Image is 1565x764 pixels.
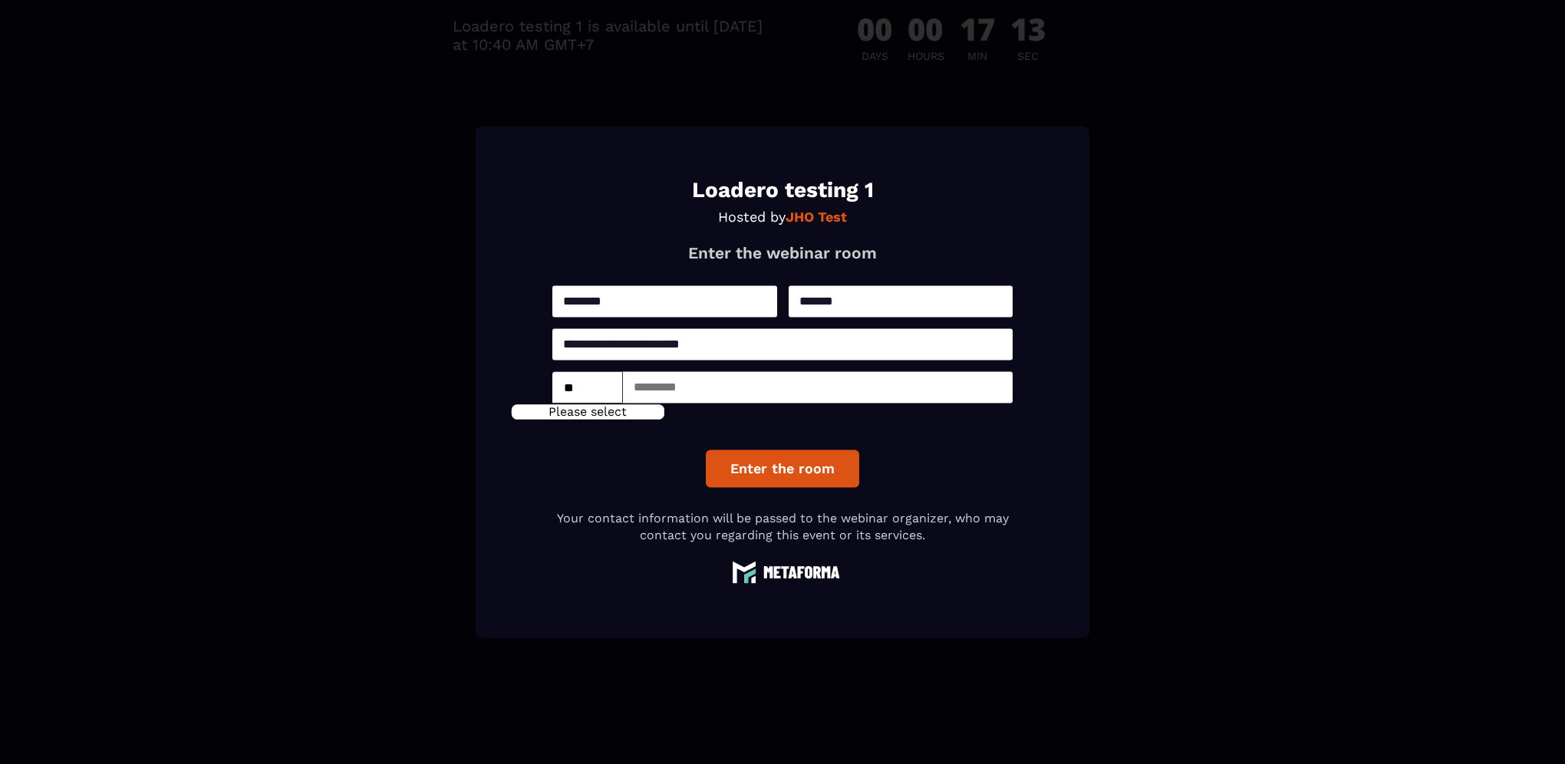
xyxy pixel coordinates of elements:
[549,404,627,419] span: Please select
[706,450,859,487] button: Enter the room
[558,380,609,398] input: Search for option
[552,243,1013,262] p: Enter the webinar room
[725,560,840,584] img: logo
[552,209,1013,225] p: Hosted by
[786,209,847,225] strong: JHO Test
[552,371,623,403] div: Search for option
[552,179,1013,201] h1: Loadero testing 1
[552,510,1013,545] p: Your contact information will be passed to the webinar organizer, who may contact you regarding t...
